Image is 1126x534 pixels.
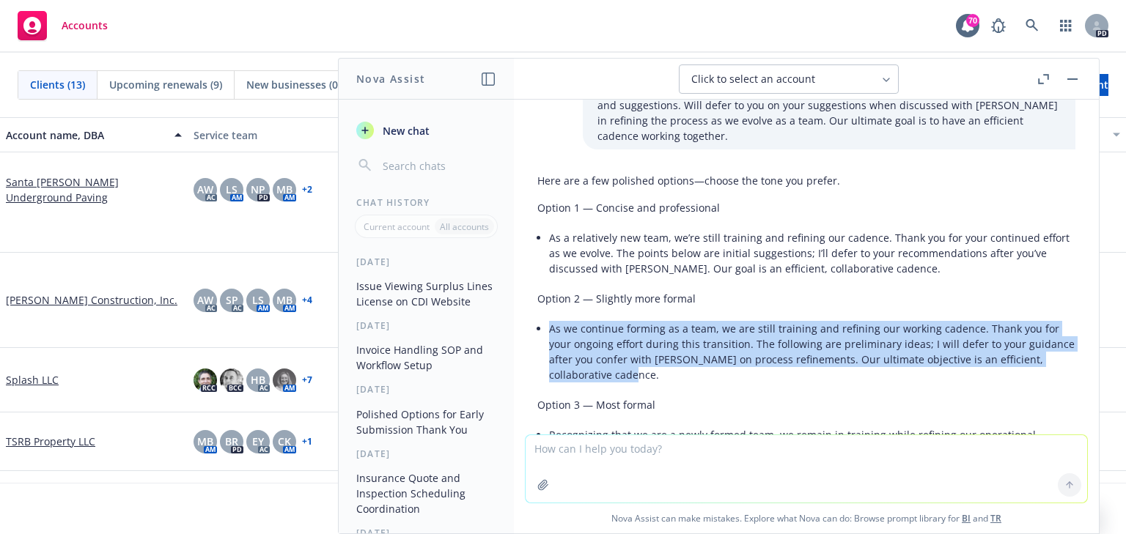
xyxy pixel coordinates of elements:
span: HB [251,372,265,387]
span: MB [197,434,213,449]
span: BR [225,434,238,449]
a: Accounts [12,5,114,46]
a: TR [990,512,1001,524]
img: photo [220,368,243,392]
input: Search chats [380,155,496,176]
a: BI [962,512,971,524]
div: [DATE] [339,319,514,332]
button: Invoice Handling SOP and Workflow Setup [350,338,502,377]
li: Recognizing that we are a newly formed team, we remain in training while refining our operational... [549,424,1075,492]
span: MB [276,182,292,197]
span: LS [252,292,264,308]
p: Option 1 — Concise and professional [537,200,1075,215]
a: Report a Bug [984,11,1013,40]
span: Nova Assist can make mistakes. Explore what Nova can do: Browse prompt library for and [520,503,1093,533]
li: As a relatively new team, we’re still training and refining our cadence. Thank you for your conti... [549,227,1075,279]
p: As a relatively new group working together, I recognize we’re still training and refining our cad... [597,67,1061,144]
span: SP [226,292,238,308]
div: Chat History [339,196,514,209]
div: Account name, DBA [6,127,166,143]
a: Santa [PERSON_NAME] Underground Paving [6,174,182,205]
button: Polished Options for Early Submission Thank You [350,402,502,442]
span: AW [197,292,213,308]
a: [PERSON_NAME] Construction, Inc. [6,292,177,308]
p: Current account [364,220,430,233]
span: NP [251,182,265,197]
a: Splash LLC [6,372,59,387]
a: + 2 [302,185,312,194]
a: + 1 [302,437,312,446]
span: AW [197,182,213,197]
a: Search [1018,11,1047,40]
a: Switch app [1051,11,1081,40]
img: photo [194,368,217,392]
span: New chat [380,123,430,138]
div: [DATE] [339,448,514,460]
a: + 4 [302,296,312,305]
div: Service team [194,127,369,143]
span: Accounts [62,20,108,31]
button: New chat [350,117,502,144]
li: As we continue forming as a team, we are still training and refining our working cadence. Thank y... [549,318,1075,385]
span: CK [278,434,291,449]
button: Insurance Quote and Inspection Scheduling Coordination [350,466,502,521]
img: photo [273,368,296,392]
h1: Nova Assist [356,71,425,86]
p: Option 3 — Most formal [537,397,1075,412]
span: Upcoming renewals (9) [109,77,222,92]
p: Option 2 — Slightly more formal [537,291,1075,306]
p: All accounts [440,220,489,233]
span: Clients (13) [30,77,85,92]
div: 70 [966,14,979,27]
a: + 7 [302,376,312,385]
button: Click to select an account [679,64,899,94]
a: TSRB Property LLC [6,434,95,449]
p: Here are a few polished options—choose the tone you prefer. [537,173,1075,188]
span: LS [226,182,238,197]
span: MB [276,292,292,308]
div: [DATE] [339,383,514,396]
div: [DATE] [339,256,514,268]
span: Click to select an account [691,72,815,86]
button: Issue Viewing Surplus Lines License on CDI Website [350,274,502,314]
span: New businesses (0) [246,77,341,92]
span: EY [252,434,264,449]
button: Service team [188,117,375,152]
